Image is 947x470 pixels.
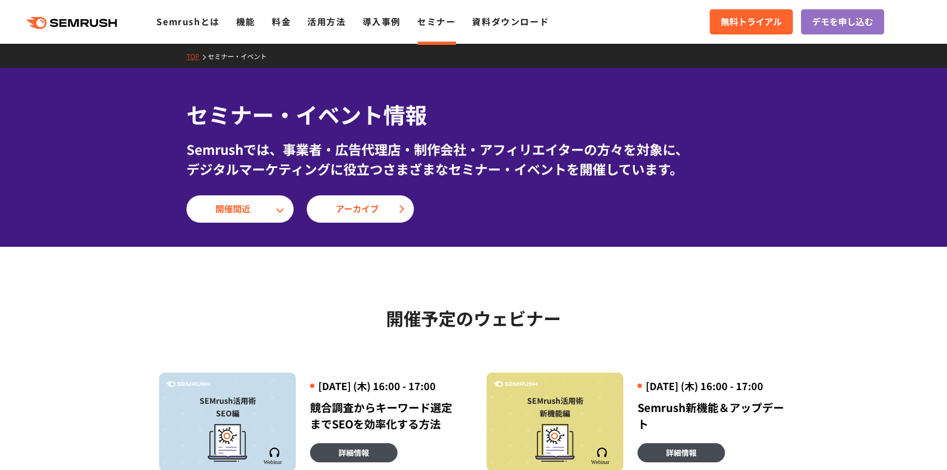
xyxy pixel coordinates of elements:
[310,399,460,432] div: 競合調査からキーワード選定までSEOを効率化する方法
[338,446,369,459] span: 詳細情報
[801,9,884,34] a: デモを申し込む
[236,15,255,28] a: 機能
[215,202,265,216] span: 開催間近
[638,379,788,393] div: [DATE] (木) 16:00 - 17:00
[638,399,788,432] div: Semrush新機能＆アップデート
[310,379,460,393] div: [DATE] (木) 16:00 - 17:00
[721,15,782,29] span: 無料トライアル
[186,51,208,61] a: TOP
[812,15,873,29] span: デモを申し込む
[159,304,788,332] h2: 開催予定のウェビナー
[307,15,346,28] a: 活用方法
[165,394,290,420] div: SEMrush活用術 SEO編
[166,381,210,387] img: Semrush
[263,448,285,465] img: Semrush
[493,381,537,387] img: Semrush
[666,446,697,459] span: 詳細情報
[492,394,618,420] div: SEMrush活用術 新機能編
[417,15,455,28] a: セミナー
[272,15,291,28] a: 料金
[186,98,761,131] h1: セミナー・イベント情報
[363,15,401,28] a: 導入事例
[307,195,414,223] a: アーカイブ
[310,443,397,462] a: 詳細情報
[638,443,725,462] a: 詳細情報
[472,15,549,28] a: 資料ダウンロード
[710,9,793,34] a: 無料トライアル
[186,195,294,223] a: 開催間近
[591,448,613,465] img: Semrush
[156,15,219,28] a: Semrushとは
[208,51,275,61] a: セミナー・イベント
[336,202,385,216] span: アーカイブ
[186,140,761,179] div: Semrushでは、事業者・広告代理店・制作会社・アフィリエイターの方々を対象に、 デジタルマーケティングに役立つさまざまなセミナー・イベントを開催しています。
